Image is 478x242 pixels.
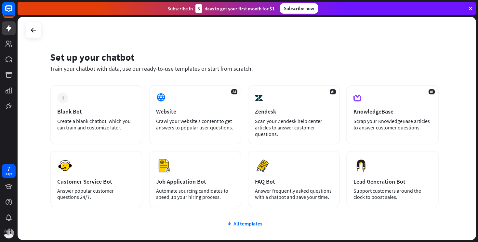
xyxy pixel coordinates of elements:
div: 7 [7,166,10,172]
div: days [6,172,12,176]
div: 3 [195,4,202,13]
a: 7 days [2,164,16,178]
div: Subscribe now [280,3,318,14]
div: Subscribe in days to get your first month for $1 [167,4,275,13]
